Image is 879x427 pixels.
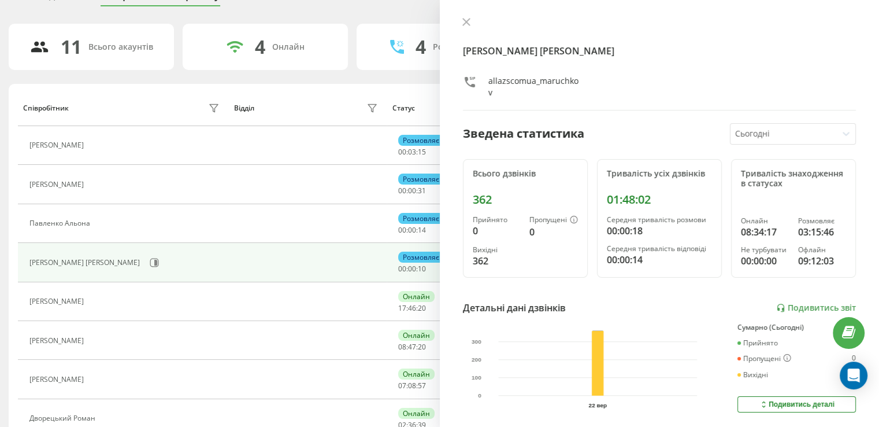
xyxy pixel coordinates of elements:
[418,264,426,274] span: 10
[473,246,520,254] div: Вихідні
[29,414,98,422] div: Дворецький Роман
[29,297,87,305] div: [PERSON_NAME]
[408,147,416,157] span: 03
[398,148,426,156] div: : :
[29,219,93,227] div: Павленко Альона
[488,75,578,98] div: allazscomua_maruchkov
[418,225,426,235] span: 14
[607,245,712,253] div: Середня тривалість відповіді
[737,339,778,347] div: Прийнято
[473,193,578,207] div: 362
[529,225,578,239] div: 0
[741,217,789,225] div: Онлайн
[398,225,406,235] span: 00
[741,225,789,239] div: 08:34:17
[607,253,712,267] div: 00:00:14
[433,42,489,52] div: Розмовляють
[272,42,305,52] div: Онлайн
[29,181,87,189] div: [PERSON_NAME]
[398,265,426,273] div: : :
[408,342,416,352] span: 47
[29,141,87,149] div: [PERSON_NAME]
[463,44,856,58] h4: [PERSON_NAME] [PERSON_NAME]
[529,216,578,225] div: Пропущені
[29,376,87,384] div: [PERSON_NAME]
[418,381,426,391] span: 57
[472,338,481,345] text: 300
[61,36,81,58] div: 11
[798,254,846,268] div: 09:12:03
[418,147,426,157] span: 15
[416,36,426,58] div: 4
[408,225,416,235] span: 00
[607,216,712,224] div: Середня тривалість розмови
[255,36,265,58] div: 4
[418,303,426,313] span: 20
[408,264,416,274] span: 00
[473,169,578,179] div: Всього дзвінків
[88,42,153,52] div: Всього акаунтів
[398,408,435,419] div: Онлайн
[852,354,856,363] div: 0
[398,264,406,274] span: 00
[398,382,426,390] div: : :
[472,356,481,363] text: 200
[473,224,520,238] div: 0
[398,303,406,313] span: 17
[737,354,791,363] div: Пропущені
[398,186,406,196] span: 00
[472,374,481,381] text: 100
[29,337,87,345] div: [PERSON_NAME]
[408,381,416,391] span: 08
[398,187,426,195] div: : :
[607,224,712,238] div: 00:00:18
[398,213,444,224] div: Розмовляє
[398,330,435,341] div: Онлайн
[737,371,768,379] div: Вихідні
[234,104,254,112] div: Відділ
[463,301,566,315] div: Детальні дані дзвінків
[478,393,481,399] text: 0
[23,104,69,112] div: Співробітник
[418,342,426,352] span: 20
[473,216,520,224] div: Прийнято
[392,104,415,112] div: Статус
[398,304,426,312] div: : :
[398,342,406,352] span: 08
[398,174,444,185] div: Розмовляє
[473,254,520,268] div: 362
[741,246,789,254] div: Не турбувати
[398,135,444,146] div: Розмовляє
[737,396,856,413] button: Подивитись деталі
[798,246,846,254] div: Офлайн
[408,186,416,196] span: 00
[408,303,416,313] span: 46
[607,193,712,207] div: 01:48:02
[798,225,846,239] div: 03:15:46
[398,291,435,302] div: Онлайн
[398,147,406,157] span: 00
[840,362,867,389] div: Open Intercom Messenger
[398,369,435,380] div: Онлайн
[798,217,846,225] div: Розмовляє
[29,259,143,267] div: [PERSON_NAME] [PERSON_NAME]
[418,186,426,196] span: 31
[741,169,846,189] div: Тривалість знаходження в статусах
[737,323,856,332] div: Сумарно (Сьогодні)
[741,254,789,268] div: 00:00:00
[607,169,712,179] div: Тривалість усіх дзвінків
[398,226,426,234] div: : :
[398,381,406,391] span: 07
[463,125,584,142] div: Зведена статистика
[398,252,444,263] div: Розмовляє
[776,303,856,313] a: Подивитись звіт
[398,343,426,351] div: : :
[589,402,607,408] text: 22 вер
[759,400,835,409] div: Подивитись деталі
